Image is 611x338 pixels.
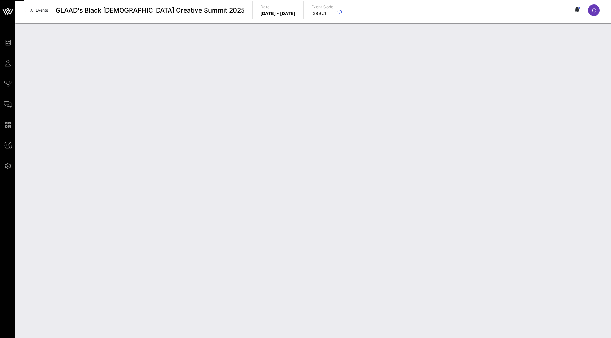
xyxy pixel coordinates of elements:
[260,4,296,10] p: Date
[588,4,600,16] div: C
[21,5,52,15] a: All Events
[592,7,596,13] span: C
[30,8,48,13] span: All Events
[56,5,245,15] span: GLAAD's Black [DEMOGRAPHIC_DATA] Creative Summit 2025
[260,10,296,17] p: [DATE] - [DATE]
[311,4,333,10] p: Event Code
[311,10,333,17] p: I39BZ1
